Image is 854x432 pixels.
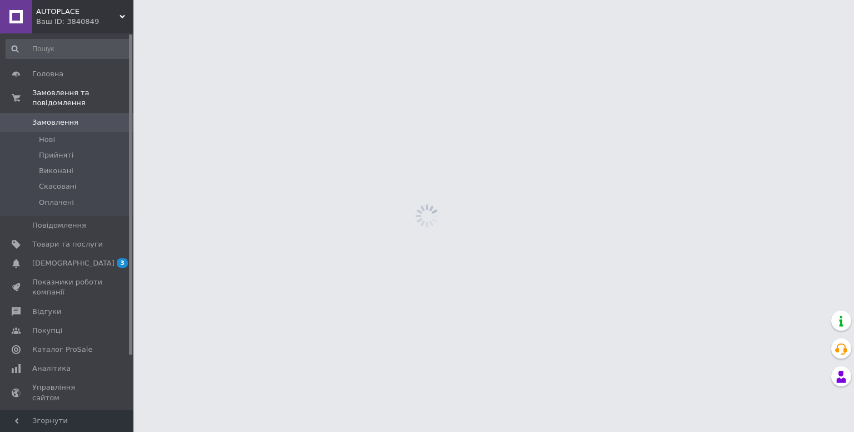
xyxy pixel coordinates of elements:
span: Покупці [32,326,62,336]
span: Товари та послуги [32,239,103,249]
span: Замовлення [32,117,78,127]
span: Оплачені [39,198,74,208]
span: Відгуки [32,307,61,317]
span: Показники роботи компанії [32,277,103,297]
span: Управління сайтом [32,382,103,402]
span: AUTOPLACE [36,7,120,17]
span: Прийняті [39,150,73,160]
span: Каталог ProSale [32,345,92,355]
input: Пошук [6,39,131,59]
span: Головна [32,69,63,79]
span: Замовлення та повідомлення [32,88,133,108]
span: Аналітика [32,364,71,374]
span: Скасовані [39,181,77,192]
span: [DEMOGRAPHIC_DATA] [32,258,115,268]
span: Нові [39,135,55,145]
span: Повідомлення [32,220,86,230]
div: Ваш ID: 3840849 [36,17,133,27]
span: Виконані [39,166,73,176]
span: 3 [117,258,128,268]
